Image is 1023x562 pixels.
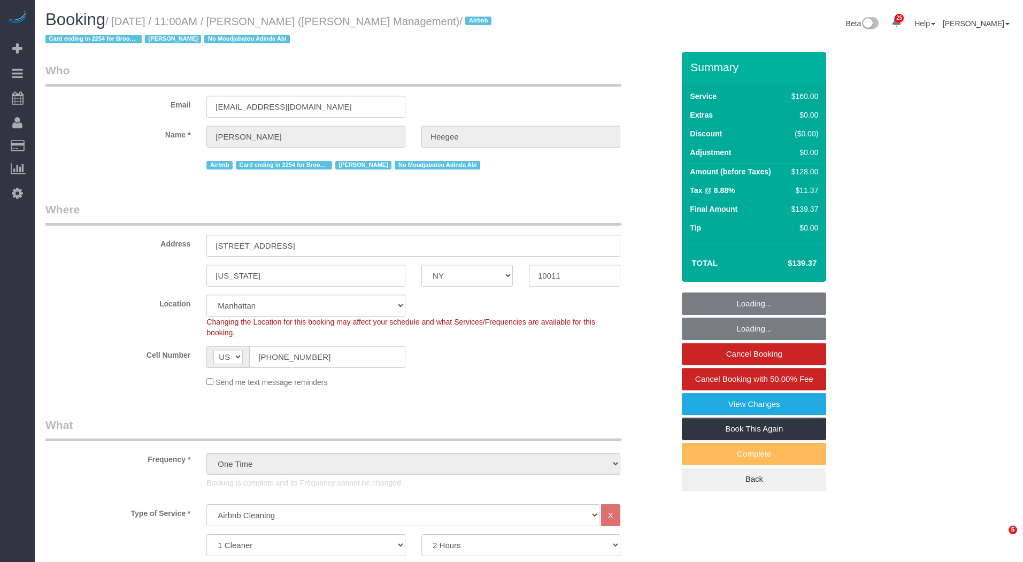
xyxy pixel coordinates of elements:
a: Book This Again [682,418,826,440]
a: [PERSON_NAME] [943,19,1010,28]
label: Frequency * [37,450,198,465]
label: Adjustment [690,147,731,158]
legend: What [45,417,621,441]
label: Tax @ 8.88% [690,185,735,196]
label: Extras [690,110,713,120]
input: City [206,265,405,287]
span: Airbnb [465,17,491,25]
span: [PERSON_NAME] [335,161,391,170]
input: Zip Code [529,265,620,287]
span: 25 [895,14,904,22]
h4: $139.37 [756,259,817,268]
span: Cancel Booking with 50.00% Fee [695,374,813,383]
img: Automaid Logo [6,11,28,26]
span: 5 [1009,526,1017,534]
label: Final Amount [690,204,737,214]
input: Cell Number [249,346,405,368]
a: Cancel Booking with 50.00% Fee [682,368,826,390]
strong: Total [691,258,718,267]
div: $0.00 [787,222,818,233]
a: Help [914,19,935,28]
a: Back [682,468,826,490]
small: / [DATE] / 11:00AM / [PERSON_NAME] ([PERSON_NAME] Management) [45,16,495,45]
div: $128.00 [787,166,818,177]
span: [PERSON_NAME] [145,35,201,43]
span: Booking [45,10,105,29]
legend: Where [45,202,621,226]
label: Type of Service * [37,504,198,519]
label: Email [37,96,198,110]
div: $160.00 [787,91,818,102]
img: New interface [861,17,879,31]
input: Last Name [421,126,620,148]
label: Tip [690,222,701,233]
span: Card ending in 2254 for Brooklyn Address only [236,161,332,170]
label: Address [37,235,198,249]
div: $0.00 [787,147,818,158]
label: Cell Number [37,346,198,360]
label: Service [690,91,717,102]
legend: Who [45,63,621,87]
input: First Name [206,126,405,148]
div: $139.37 [787,204,818,214]
a: View Changes [682,393,826,415]
a: 25 [886,11,907,34]
span: Airbnb [206,161,233,170]
p: Booking is complete and its Frequency cannot be changed [206,478,620,488]
input: Email [206,96,405,118]
span: Card ending in 2254 for Brooklyn Address only [45,35,142,43]
div: $11.37 [787,185,818,196]
a: Beta [846,19,879,28]
h3: Summary [690,61,821,73]
a: Cancel Booking [682,343,826,365]
label: Discount [690,128,722,139]
iframe: Intercom live chat [987,526,1012,551]
label: Location [37,295,198,309]
span: No Moudjabatou Adinda Abi [395,161,480,170]
label: Name * [37,126,198,140]
div: ($0.00) [787,128,818,139]
span: Send me text message reminders [216,378,327,387]
label: Amount (before Taxes) [690,166,771,177]
span: Changing the Location for this booking may affect your schedule and what Services/Frequencies are... [206,318,595,337]
span: No Moudjabatou Adinda Abi [204,35,290,43]
div: $0.00 [787,110,818,120]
